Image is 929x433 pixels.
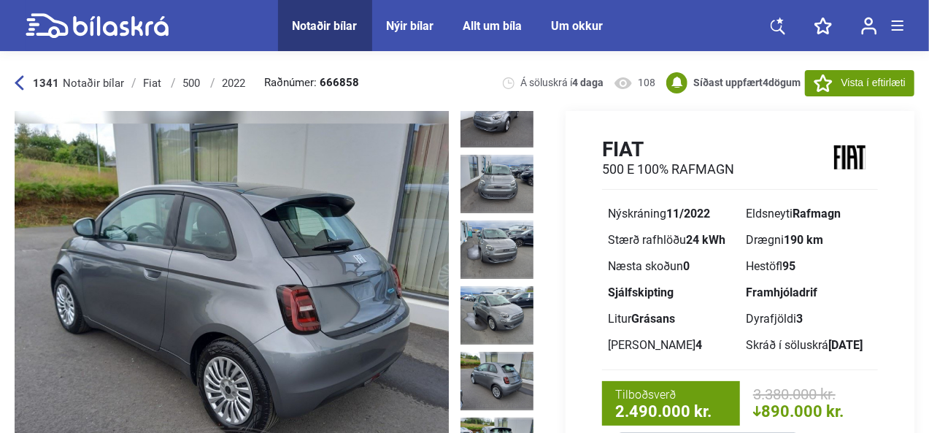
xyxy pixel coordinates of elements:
b: 0 [683,259,690,273]
span: Vista í eftirlæti [841,75,906,91]
h2: 500 E 100% RAFMAGN [602,161,734,177]
div: Stærð rafhlöðu [608,234,734,246]
img: 1692193285_5754163169086578009_45819190243075463.jpg [460,221,533,279]
b: 666858 [320,77,359,88]
img: user-login.svg [861,17,877,35]
b: 190 km [784,233,823,247]
b: 24 kWh [686,233,725,247]
div: Næsta skoðun [608,261,734,272]
a: Allt um bíla [463,19,523,33]
div: Hestöfl [746,261,872,272]
b: 4 [695,338,702,352]
div: Drægni [746,234,872,246]
span: 2.490.000 kr. [615,404,727,420]
span: 890.000 kr. [753,402,865,420]
b: 3 [796,312,803,326]
b: [DATE] [828,338,863,352]
div: Dyrafjöldi [746,313,872,325]
b: Rafmagn [793,207,841,221]
b: Síðast uppfært dögum [694,77,801,88]
img: 1692193285_8565166560309441988_45819189659503744.jpg [460,286,533,345]
span: Notaðir bílar [63,77,124,90]
div: Skráð í söluskrá [746,340,872,351]
div: Nýskráning [608,208,734,220]
span: 3.380.000 kr. [753,387,865,402]
h1: Fiat [602,137,734,161]
b: 4 daga [573,77,604,88]
b: Framhjóladrif [746,286,817,299]
div: [PERSON_NAME] [608,340,734,351]
span: Tilboðsverð [615,387,727,404]
img: 1692193286_4844585836820617725_45819190853523809.jpg [460,155,533,213]
button: Vista í eftirlæti [805,70,914,96]
b: 95 [782,259,795,273]
a: Notaðir bílar [293,19,358,33]
div: Eldsneyti [746,208,872,220]
img: 1692193290_4201486550152994002_45819194806463942.jpg [460,352,533,410]
b: 1341 [33,77,59,90]
b: Grásans [631,312,675,326]
div: 2022 [222,77,245,89]
b: 11/2022 [666,207,710,221]
img: logo Fiat 500 E 100% RAFMAGN [821,137,878,178]
b: Sjálfskipting [608,286,674,299]
img: 1692193286_6544491026909416817_45819191432280046.jpg [460,89,533,147]
div: 500 [182,77,203,89]
div: Fiat [143,77,163,89]
a: Nýir bílar [387,19,434,33]
div: Litur [608,313,734,325]
span: 4 [763,77,769,88]
span: 108 [639,76,656,90]
a: Um okkur [552,19,604,33]
span: Raðnúmer: [264,77,359,88]
span: Á söluskrá í [521,76,604,90]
